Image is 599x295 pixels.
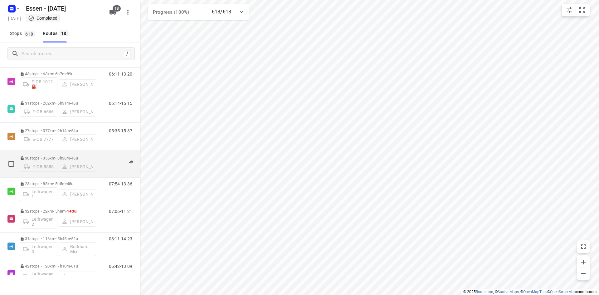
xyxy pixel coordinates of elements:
div: Progress (100%)618/618 [148,4,249,20]
p: 06:14-15:15 [109,101,132,106]
span: 46u [71,156,78,160]
p: 27 stops • 377km • 9h14m [20,128,96,133]
div: This project completed. You cannot make any changes to it. [28,15,57,21]
p: 07:06-11:21 [109,209,132,214]
p: 31 stops • 202km • 6h31m [20,101,96,106]
span: 48u [67,181,73,186]
p: 05:35-15:37 [109,128,132,133]
p: 06:42-13:09 [109,264,132,269]
a: Routetitan [476,290,493,294]
div: small contained button group [562,4,590,16]
span: • [70,128,71,133]
button: 18 [107,6,119,18]
p: 30 stops • 355km • 8h36m [20,156,96,160]
span: 54u [71,128,78,133]
span: 52u [71,236,78,241]
input: Search routes [22,49,124,59]
p: 43 stops • 63km • 6h7m [20,71,96,76]
span: • [70,101,71,106]
span: • [66,71,67,76]
span: 18 [60,30,68,36]
li: © 2025 , © , © © contributors [463,290,597,294]
span: 46u [71,101,78,106]
span: Stops [10,30,37,37]
a: OpenStreetMap [550,290,576,294]
p: 08:11-14:23 [109,236,132,241]
p: 32 stops • 22km • 5h8m [20,209,96,214]
span: 18 [113,5,121,12]
a: Stadia Maps [498,290,519,294]
span: Progress (100%) [153,9,189,15]
a: OpenMapTiles [523,290,547,294]
div: Routes [43,30,70,37]
button: More [122,6,134,18]
div: / [124,50,131,57]
span: • [66,209,67,214]
p: 07:54-13:36 [109,181,132,186]
span: 89u [67,71,73,76]
button: Fit zoom [576,4,588,16]
span: Select [5,158,17,170]
p: 42 stops • 120km • 7h10m [20,264,96,268]
span: • [70,236,71,241]
span: • [66,181,67,186]
span: 143u [67,209,77,214]
span: 618 [24,31,35,37]
span: • [70,156,71,160]
button: Map settings [563,4,576,16]
span: 61u [71,264,78,268]
p: 31 stops • 116km • 5h45m [20,236,96,241]
p: 06:11-13:20 [109,71,132,76]
span: • [70,264,71,268]
p: 23 stops • 88km • 5h5m [20,181,96,186]
button: Project is outdated [125,156,137,168]
p: 618/618 [212,8,231,16]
